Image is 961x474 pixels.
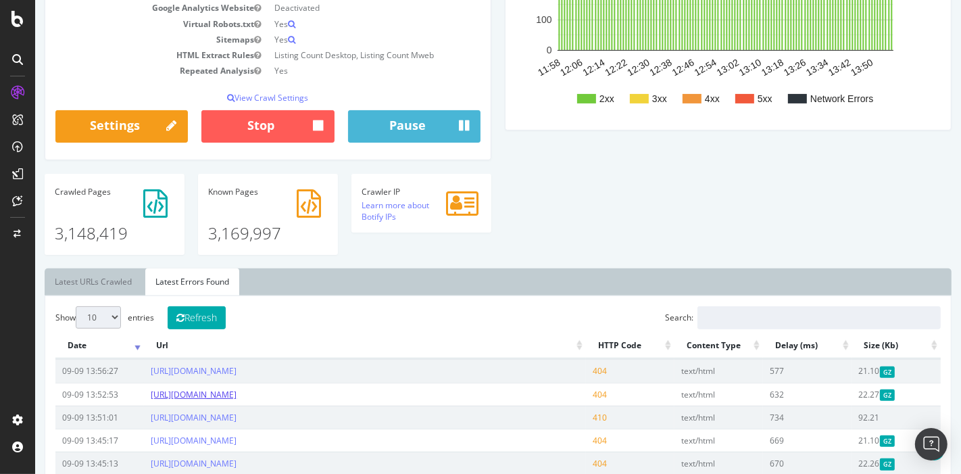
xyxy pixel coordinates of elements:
a: Latest Errors Found [110,268,204,295]
text: 13:34 [769,57,795,78]
td: 22.27 [817,383,906,406]
td: 09-09 13:56:27 [20,359,109,382]
td: 09-09 13:51:01 [20,406,109,429]
th: Size (Kb): activate to sort column ascending [817,333,906,359]
a: [URL][DOMAIN_NAME] [116,365,201,377]
text: 12:46 [635,57,662,78]
span: Gzipped Content [845,435,860,447]
a: [URL][DOMAIN_NAME] [116,435,201,446]
span: 404 [558,389,572,400]
text: 12:22 [568,57,594,78]
input: Search: [662,306,906,329]
span: 404 [558,365,572,377]
select: Showentries [41,306,86,329]
text: 12:38 [612,57,639,78]
th: Content Type: activate to sort column ascending [639,333,728,359]
text: 12:30 [590,57,616,78]
td: Sitemaps [20,32,233,47]
td: Yes [233,32,446,47]
td: 577 [728,359,816,382]
td: Listing Count Desktop, Listing Count Mweb [233,47,446,63]
td: Yes [233,16,446,32]
p: 3,148,419 [20,199,139,245]
td: text/html [639,406,728,429]
td: 669 [728,429,816,452]
a: [URL][DOMAIN_NAME] [116,389,201,400]
button: Stop [166,110,299,143]
span: 404 [558,435,572,446]
p: View Crawl Settings [20,92,445,103]
text: 13:42 [791,57,818,78]
a: Latest URLs Crawled [9,268,107,295]
th: Delay (ms): activate to sort column ascending [728,333,816,359]
a: [URL][DOMAIN_NAME] [116,458,201,469]
td: 632 [728,383,816,406]
td: 21.10 [817,429,906,452]
h4: Pages Crawled [20,187,139,196]
td: 734 [728,406,816,429]
button: Refresh [132,306,191,329]
td: text/html [639,383,728,406]
text: 0 [512,45,517,56]
th: Date: activate to sort column ascending [20,333,109,359]
td: 09-09 13:45:17 [20,429,109,452]
span: Gzipped Content [845,458,860,470]
button: Pause [313,110,445,143]
text: 11:58 [501,57,527,78]
text: 13:26 [747,57,773,78]
text: 13:18 [724,57,751,78]
span: Gzipped Content [845,366,860,378]
text: 5xx [722,93,737,104]
td: text/html [639,429,728,452]
td: Yes [233,63,446,78]
p: 3,169,997 [173,199,293,245]
h4: Pages Known [173,187,293,196]
td: HTML Extract Rules [20,47,233,63]
text: 13:50 [814,57,840,78]
span: 404 [558,458,572,469]
text: 3xx [617,93,632,104]
th: HTTP Code: activate to sort column ascending [551,333,639,359]
label: Search: [630,306,906,329]
label: Show entries [20,306,119,329]
h4: Crawler IP [326,187,446,196]
text: 2xx [564,93,579,104]
td: Virtual Robots.txt [20,16,233,32]
a: [URL][DOMAIN_NAME] [116,412,201,423]
text: 12:06 [523,57,549,78]
text: Network Errors [775,93,838,104]
text: 12:14 [545,57,572,78]
a: Learn more about Botify IPs [326,199,394,222]
text: 4xx [670,93,685,104]
text: 13:10 [702,57,729,78]
span: Gzipped Content [845,389,860,401]
td: Repeated Analysis [20,63,233,78]
div: Open Intercom Messenger [915,428,947,460]
td: 09-09 13:52:53 [20,383,109,406]
text: 100 [501,14,517,25]
td: 92.21 [817,406,906,429]
text: 13:02 [680,57,706,78]
a: Settings [20,110,153,143]
text: 12:54 [658,57,684,78]
td: text/html [639,359,728,382]
th: Url: activate to sort column ascending [109,333,550,359]
span: 410 [558,412,572,423]
td: 21.10 [817,359,906,382]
